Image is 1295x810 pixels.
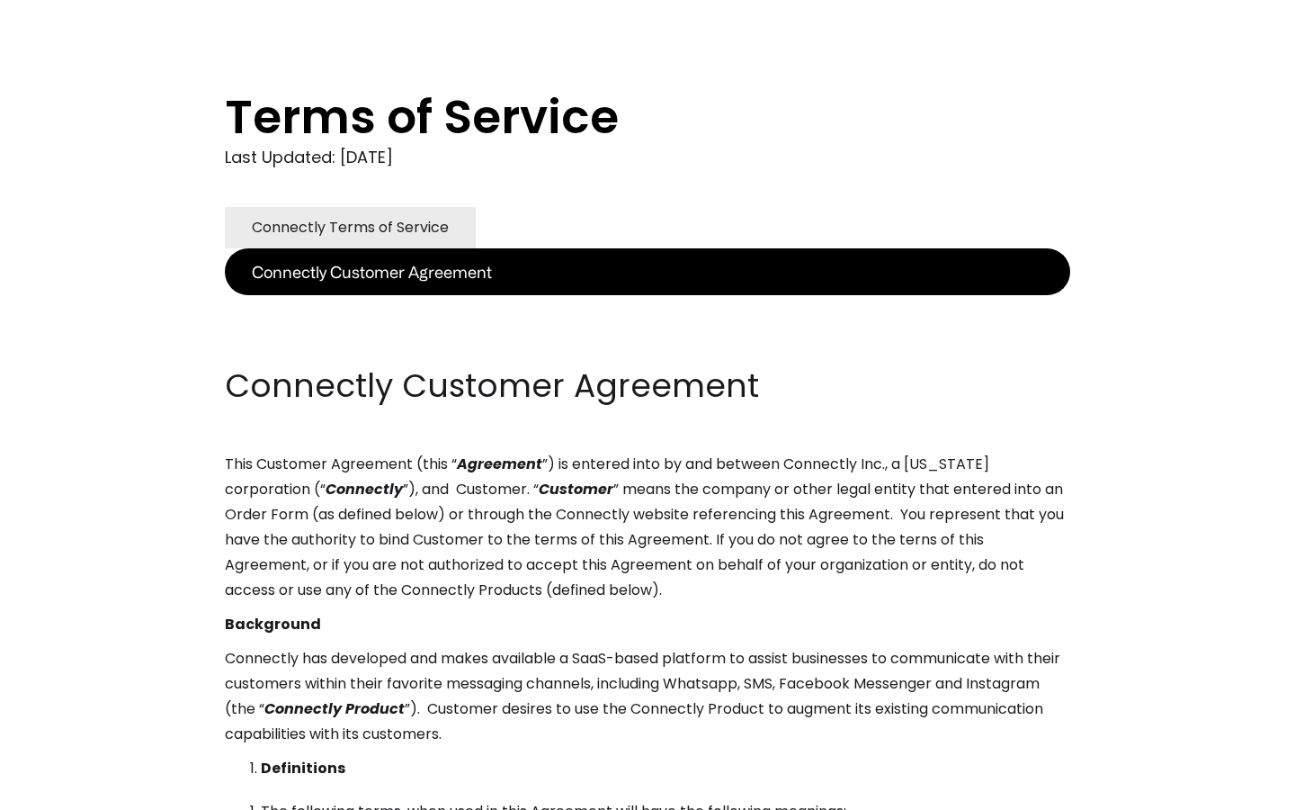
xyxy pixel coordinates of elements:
[539,479,613,499] em: Customer
[225,364,1070,409] h2: Connectly Customer Agreement
[457,454,542,474] em: Agreement
[252,215,449,240] div: Connectly Terms of Service
[252,259,492,284] div: Connectly Customer Agreement
[225,90,998,144] h1: Terms of Service
[261,758,345,778] strong: Definitions
[264,698,405,719] em: Connectly Product
[326,479,403,499] em: Connectly
[225,452,1070,603] p: This Customer Agreement (this “ ”) is entered into by and between Connectly Inc., a [US_STATE] co...
[225,144,1070,171] div: Last Updated: [DATE]
[225,295,1070,320] p: ‍
[36,778,108,804] ul: Language list
[225,646,1070,747] p: Connectly has developed and makes available a SaaS-based platform to assist businesses to communi...
[225,614,321,634] strong: Background
[225,329,1070,355] p: ‍
[18,777,108,804] aside: Language selected: English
